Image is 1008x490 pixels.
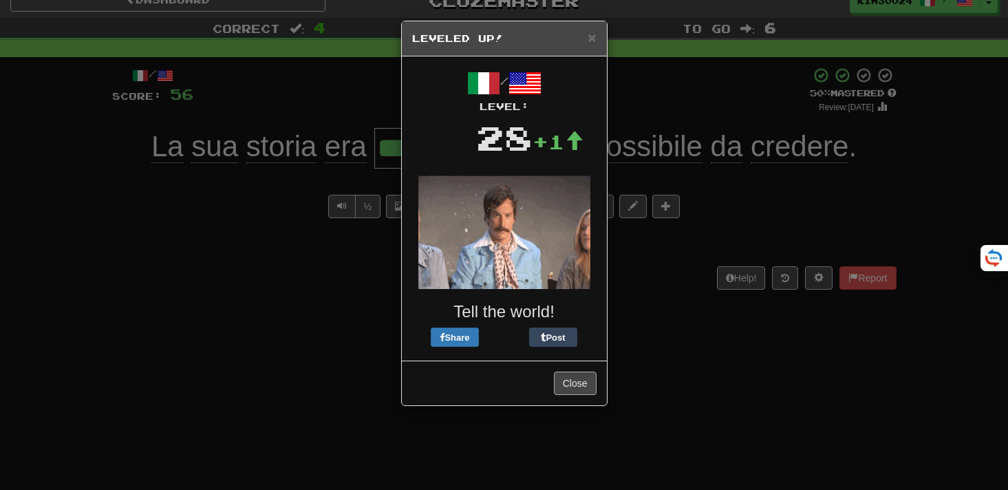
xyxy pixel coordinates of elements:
div: 28 [476,114,533,162]
img: glitter-d35a814c05fa227b87dd154a45a5cc37aaecd56281fd9d9cd8133c9defbd597c.gif [418,175,590,289]
h3: Tell the world! [412,303,597,321]
h5: Leveled Up! [412,32,597,45]
div: +1 [533,128,583,156]
div: Level: [412,100,597,114]
button: Close [554,372,597,395]
button: Post [529,328,577,347]
span: × [588,30,596,45]
iframe: X Post Button [479,328,529,347]
button: Close [588,30,596,45]
div: / [412,67,597,114]
button: Share [431,328,479,347]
